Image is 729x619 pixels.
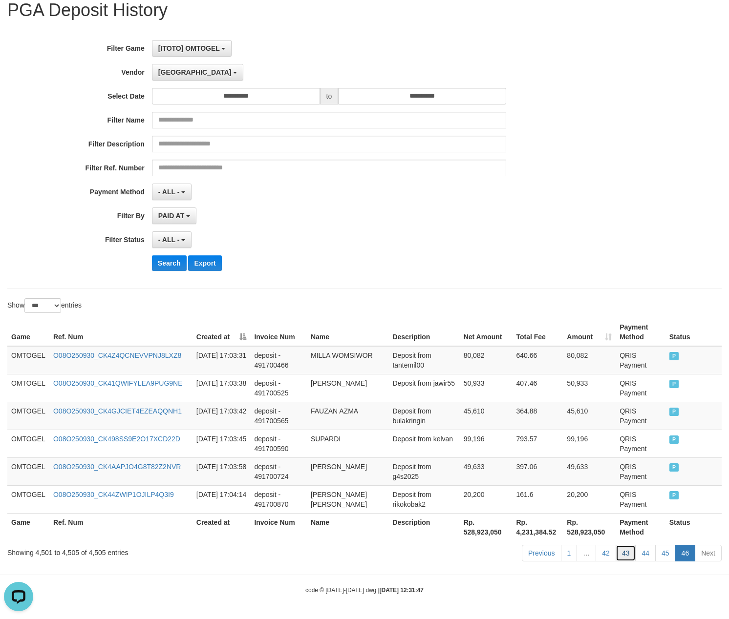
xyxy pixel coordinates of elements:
[7,485,49,513] td: OMTOGEL
[158,68,232,76] span: [GEOGRAPHIC_DATA]
[512,485,563,513] td: 161.6
[460,430,513,457] td: 99,196
[596,545,616,561] a: 42
[158,44,220,52] span: [ITOTO] OMTOGEL
[388,485,459,513] td: Deposit from rikokobak2
[7,318,49,346] th: Game
[675,545,696,561] a: 46
[158,188,180,196] span: - ALL -
[250,346,307,374] td: deposit - 491700466
[7,298,82,313] label: Show entries
[577,545,596,561] a: …
[669,491,679,499] span: PAID
[460,457,513,485] td: 49,633
[307,485,388,513] td: [PERSON_NAME] [PERSON_NAME]
[380,587,424,594] strong: [DATE] 12:31:47
[250,374,307,402] td: deposit - 491700525
[193,485,251,513] td: [DATE] 17:04:14
[561,545,578,561] a: 1
[460,485,513,513] td: 20,200
[635,545,656,561] a: 44
[616,374,665,402] td: QRIS Payment
[665,318,722,346] th: Status
[563,485,616,513] td: 20,200
[388,430,459,457] td: Deposit from kelvan
[665,513,722,541] th: Status
[250,457,307,485] td: deposit - 491700724
[388,513,459,541] th: Description
[388,346,459,374] td: Deposit from tantemil00
[307,402,388,430] td: FAUZAN AZMA
[669,463,679,472] span: PAID
[152,231,192,248] button: - ALL -
[669,380,679,388] span: PAID
[460,374,513,402] td: 50,933
[49,513,193,541] th: Ref. Num
[152,184,192,200] button: - ALL -
[250,318,307,346] th: Invoice Num
[655,545,676,561] a: 45
[7,457,49,485] td: OMTOGEL
[512,402,563,430] td: 364.88
[7,402,49,430] td: OMTOGEL
[152,40,232,57] button: [ITOTO] OMTOGEL
[7,346,49,374] td: OMTOGEL
[53,491,174,498] a: O08O250930_CK44ZWIP1OJILP4Q3I9
[7,374,49,402] td: OMTOGEL
[7,544,297,557] div: Showing 4,501 to 4,505 of 4,505 entries
[563,346,616,374] td: 80,082
[305,587,424,594] small: code © [DATE]-[DATE] dwg |
[7,513,49,541] th: Game
[616,346,665,374] td: QRIS Payment
[193,318,251,346] th: Created at: activate to sort column descending
[158,212,184,220] span: PAID AT
[193,374,251,402] td: [DATE] 17:03:38
[616,513,665,541] th: Payment Method
[193,402,251,430] td: [DATE] 17:03:42
[53,379,183,387] a: O08O250930_CK41QWIFYLEA9PUG9NE
[669,352,679,360] span: PAID
[522,545,561,561] a: Previous
[460,318,513,346] th: Net Amount
[460,346,513,374] td: 80,082
[193,346,251,374] td: [DATE] 17:03:31
[563,402,616,430] td: 45,610
[152,255,187,271] button: Search
[152,207,196,224] button: PAID AT
[193,457,251,485] td: [DATE] 17:03:58
[4,4,33,33] button: Open LiveChat chat widget
[320,88,339,104] span: to
[53,435,180,443] a: O08O250930_CK498SS9E2O17XCD22D
[250,513,307,541] th: Invoice Num
[250,485,307,513] td: deposit - 491700870
[563,374,616,402] td: 50,933
[512,374,563,402] td: 407.46
[307,513,388,541] th: Name
[616,318,665,346] th: Payment Method
[307,374,388,402] td: [PERSON_NAME]
[669,408,679,416] span: PAID
[512,430,563,457] td: 793.57
[307,430,388,457] td: SUPARDI
[307,318,388,346] th: Name
[7,430,49,457] td: OMTOGEL
[307,346,388,374] td: MILLA WOMSIWOR
[563,513,616,541] th: Rp. 528,923,050
[695,545,722,561] a: Next
[460,402,513,430] td: 45,610
[563,318,616,346] th: Amount: activate to sort column ascending
[616,485,665,513] td: QRIS Payment
[616,402,665,430] td: QRIS Payment
[616,457,665,485] td: QRIS Payment
[512,513,563,541] th: Rp. 4,231,384.52
[669,435,679,444] span: PAID
[307,457,388,485] td: [PERSON_NAME]
[188,255,221,271] button: Export
[512,457,563,485] td: 397.06
[53,463,181,471] a: O08O250930_CK4AAPJO4G8T82Z2NVR
[24,298,61,313] select: Showentries
[193,513,251,541] th: Created at
[250,402,307,430] td: deposit - 491700565
[616,545,636,561] a: 43
[616,430,665,457] td: QRIS Payment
